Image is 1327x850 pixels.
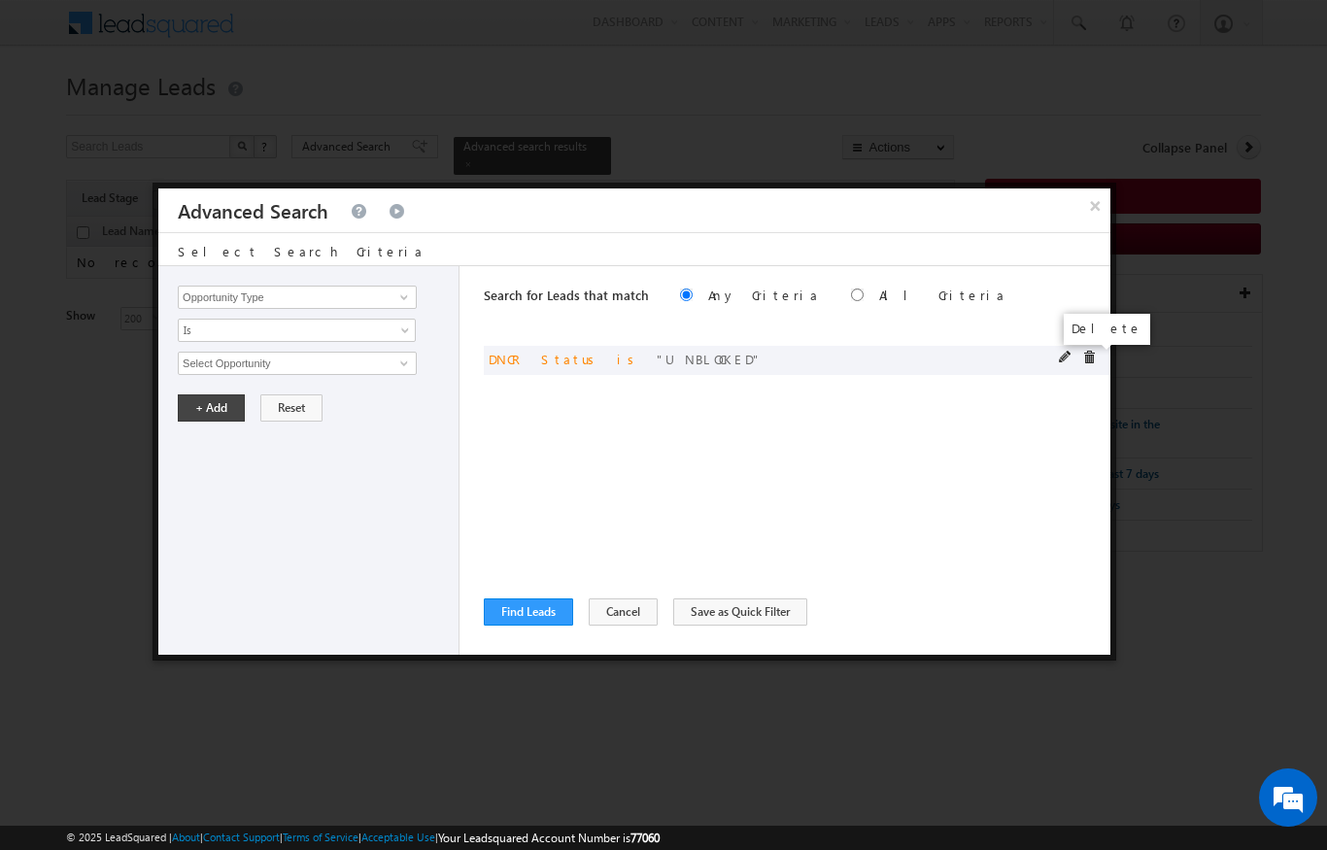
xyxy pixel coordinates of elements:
[178,394,245,422] button: + Add
[66,829,660,847] span: © 2025 LeadSquared | | | | |
[617,351,641,367] span: is
[589,598,658,626] button: Cancel
[172,831,200,843] a: About
[708,287,820,303] label: Any Criteria
[438,831,660,845] span: Your Leadsquared Account Number is
[657,351,762,367] span: UNBLOCKED
[178,188,328,232] h3: Advanced Search
[283,831,358,843] a: Terms of Service
[484,287,649,303] span: Search for Leads that match
[390,288,414,307] a: Show All Items
[178,352,417,375] input: Type to Search
[673,598,807,626] button: Save as Quick Filter
[178,286,417,309] input: Type to Search
[390,354,414,373] a: Show All Items
[489,351,601,367] span: DNCR Status
[178,243,425,259] span: Select Search Criteria
[1064,314,1150,345] div: Delete
[879,287,1006,303] label: All Criteria
[630,831,660,845] span: 77060
[260,394,323,422] button: Reset
[203,831,280,843] a: Contact Support
[25,180,355,582] textarea: Type your message and hit 'Enter'
[33,102,82,127] img: d_60004797649_company_0_60004797649
[262,598,353,625] em: Start Chat
[101,102,326,127] div: Chat with us now
[361,831,435,843] a: Acceptable Use
[319,10,365,56] div: Minimize live chat window
[178,319,416,342] a: Is
[484,598,573,626] button: Find Leads
[179,322,390,339] span: Is
[1079,188,1110,222] button: ×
